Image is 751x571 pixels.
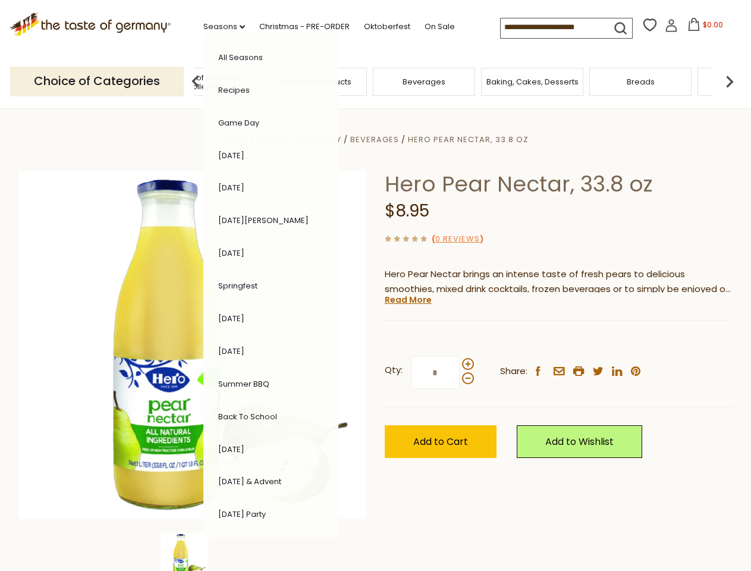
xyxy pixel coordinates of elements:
[627,77,655,86] a: Breads
[385,199,429,222] span: $8.95
[385,267,733,297] p: Hero Pear Nectar brings an intense taste of fresh pears to delicious smoothies, mixed drink cockt...
[413,435,468,448] span: Add to Cart
[385,294,432,306] a: Read More
[385,425,497,458] button: Add to Cart
[718,70,741,93] img: next arrow
[218,411,277,422] a: Back to School
[218,280,257,291] a: Springfest
[259,20,350,33] a: Christmas - PRE-ORDER
[218,182,244,193] a: [DATE]
[218,150,244,161] a: [DATE]
[425,20,455,33] a: On Sale
[184,70,208,93] img: previous arrow
[432,233,483,244] span: ( )
[218,346,244,357] a: [DATE]
[218,509,266,520] a: [DATE] Party
[403,77,445,86] a: Beverages
[218,215,309,226] a: [DATE][PERSON_NAME]
[218,476,281,487] a: [DATE] & Advent
[218,84,250,96] a: Recipes
[408,134,529,145] a: Hero Pear Nectar, 33.8 oz
[218,444,244,455] a: [DATE]
[19,171,367,519] img: Hero Pear Nectar, 33.8 oz
[350,134,399,145] a: Beverages
[218,378,269,390] a: Summer BBQ
[517,425,642,458] a: Add to Wishlist
[218,52,263,63] a: All Seasons
[218,117,259,128] a: Game Day
[10,67,184,96] p: Choice of Categories
[385,363,403,378] strong: Qty:
[680,18,731,36] button: $0.00
[218,247,244,259] a: [DATE]
[385,171,733,197] h1: Hero Pear Nectar, 33.8 oz
[218,313,244,324] a: [DATE]
[364,20,410,33] a: Oktoberfest
[411,356,460,389] input: Qty:
[203,20,245,33] a: Seasons
[500,364,527,379] span: Share:
[486,77,579,86] a: Baking, Cakes, Desserts
[435,233,480,246] a: 0 Reviews
[703,20,723,30] span: $0.00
